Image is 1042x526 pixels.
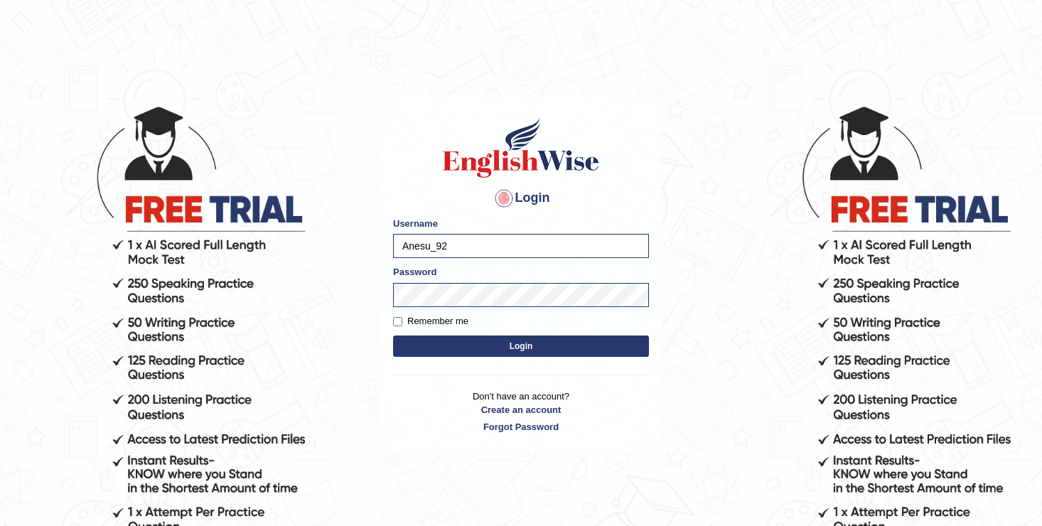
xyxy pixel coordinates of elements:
[393,420,649,434] a: Forgot Password
[440,116,602,180] img: Logo of English Wise sign in for intelligent practice with AI
[393,390,649,434] p: Don't have an account?
[393,317,402,326] input: Remember me
[393,403,649,417] a: Create an account
[393,265,436,279] label: Password
[393,187,649,210] h4: Login
[393,314,468,328] label: Remember me
[393,217,438,230] label: Username
[393,336,649,357] button: Login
